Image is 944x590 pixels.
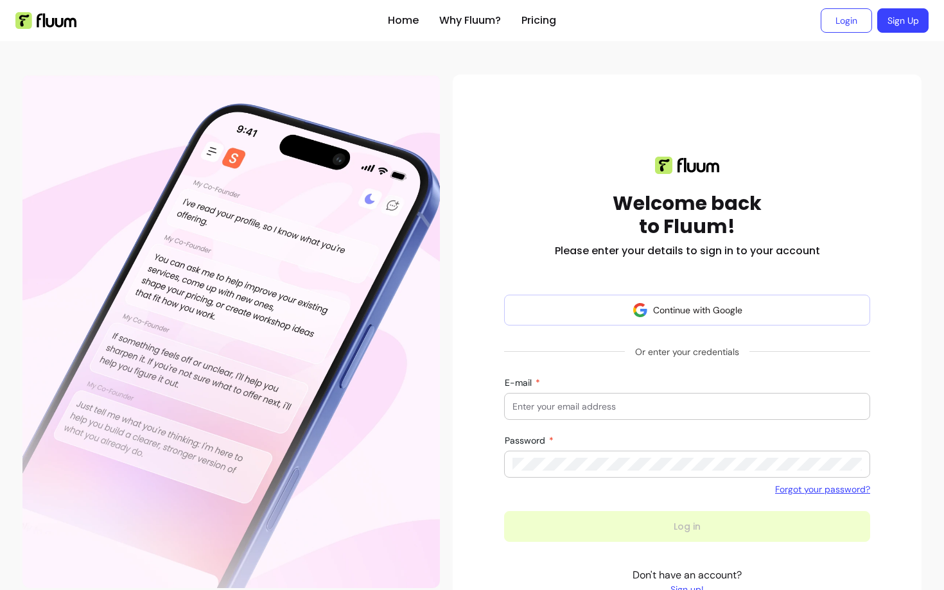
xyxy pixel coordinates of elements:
a: Login [821,8,872,33]
button: Continue with Google [504,295,870,325]
h2: Please enter your details to sign in to your account [555,243,820,259]
a: Why Fluum? [439,13,501,28]
a: Pricing [521,13,556,28]
h1: Welcome back to Fluum! [613,192,762,238]
img: avatar [633,302,648,318]
span: E-mail [505,377,534,388]
span: Or enter your credentials [625,340,749,363]
input: Password [512,458,862,471]
span: Password [505,435,548,446]
div: Illustration of Fluum AI Co-Founder on a smartphone, showing AI chat guidance that helps freelanc... [22,74,440,588]
a: Forgot your password? [775,483,870,496]
img: Fluum logo [655,157,719,174]
input: E-mail [512,400,862,413]
a: Sign Up [877,8,929,33]
img: Fluum Logo [15,12,76,29]
a: Home [388,13,419,28]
